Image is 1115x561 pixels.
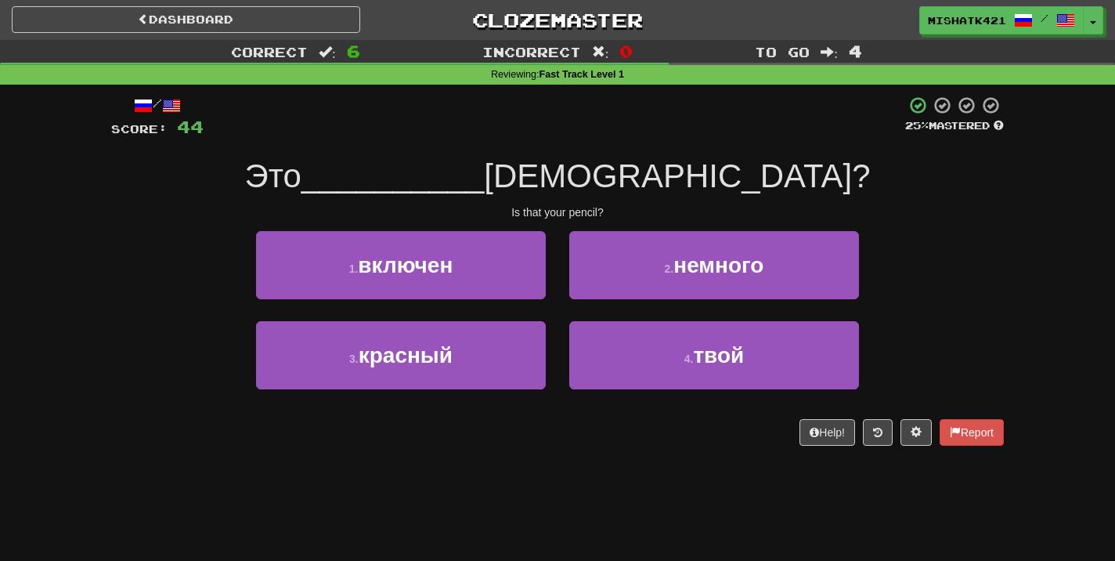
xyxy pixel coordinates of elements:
button: 2.немного [569,231,859,299]
small: 4 . [684,353,694,365]
span: красный [359,343,453,367]
span: Это [244,157,301,194]
small: 1 . [349,262,359,275]
span: 44 [177,117,204,136]
a: Clozemaster [384,6,732,34]
span: [DEMOGRAPHIC_DATA]? [484,157,870,194]
a: Dashboard [12,6,360,33]
span: Incorrect [482,44,581,60]
span: 25 % [905,119,929,132]
small: 2 . [665,262,674,275]
span: 6 [347,42,360,60]
span: : [821,45,838,59]
button: Report [940,419,1004,446]
span: MishaTK421 [928,13,1006,27]
strong: Fast Track Level 1 [539,69,625,80]
span: немного [673,253,763,277]
span: Score: [111,122,168,136]
span: : [592,45,609,59]
button: 4.твой [569,321,859,389]
div: Is that your pencil? [111,204,1004,220]
button: Round history (alt+y) [863,419,893,446]
span: твой [693,343,744,367]
button: 1.включен [256,231,546,299]
span: 0 [619,42,633,60]
span: To go [755,44,810,60]
div: / [111,96,204,115]
span: Correct [231,44,308,60]
span: : [319,45,336,59]
small: 3 . [349,353,359,365]
button: Help! [799,419,855,446]
span: включен [358,253,453,277]
span: 4 [849,42,862,60]
a: MishaTK421 / [919,6,1084,34]
span: / [1041,13,1048,24]
button: 3.красный [256,321,546,389]
span: __________ [301,157,485,194]
div: Mastered [905,119,1004,133]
